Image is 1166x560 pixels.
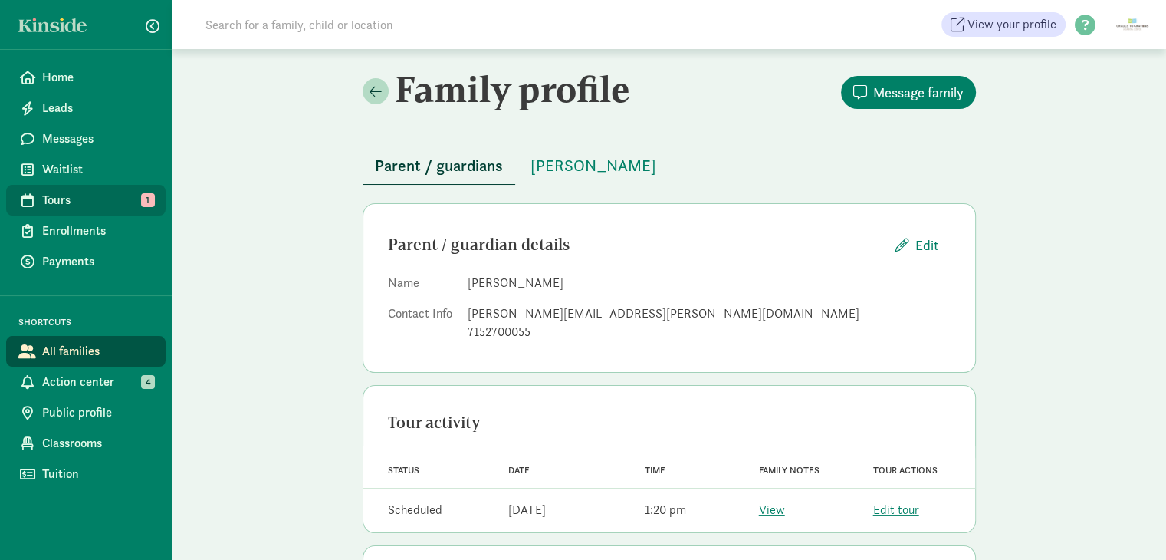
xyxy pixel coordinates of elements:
iframe: Chat Widget [1089,486,1166,560]
a: Leads [6,93,166,124]
span: All families [42,342,153,361]
a: Public profile [6,397,166,428]
span: Time [645,465,665,476]
h2: Family profile [363,68,666,110]
span: Enrollments [42,222,153,240]
span: Action center [42,373,153,391]
button: [PERSON_NAME] [518,147,668,184]
span: [PERSON_NAME] [530,153,656,178]
a: Tuition [6,459,166,489]
span: Status [388,465,419,476]
span: 1 [141,193,155,207]
div: [DATE] [507,501,545,519]
a: Messages [6,124,166,154]
span: Tours [42,191,153,209]
button: Parent / guardians [363,147,515,185]
span: Home [42,68,153,87]
span: Edit [915,235,938,255]
a: Action center 4 [6,367,166,397]
a: Edit tour [873,502,919,518]
span: Public profile [42,404,153,422]
div: [PERSON_NAME][EMAIL_ADDRESS][PERSON_NAME][DOMAIN_NAME] [468,305,951,323]
span: Payments [42,252,153,271]
a: All families [6,336,166,367]
button: Message family [841,76,976,109]
a: Waitlist [6,154,166,185]
a: Classrooms [6,428,166,459]
button: Edit [883,229,951,262]
span: Message family [873,82,964,103]
span: Leads [42,99,153,117]
a: Home [6,62,166,93]
span: Date [507,465,529,476]
span: Parent / guardians [375,153,503,178]
dt: Contact Info [388,305,455,348]
div: Parent / guardian details [388,232,883,257]
div: Scheduled [388,501,442,519]
span: View your profile [967,15,1056,34]
span: 4 [141,375,155,389]
dt: Name [388,274,455,298]
div: Tour activity [388,410,951,435]
div: 7152700055 [468,323,951,341]
span: Family notes [759,465,819,476]
span: Waitlist [42,160,153,179]
div: 1:20 pm [645,501,686,519]
a: Tours 1 [6,185,166,216]
span: Classrooms [42,434,153,453]
a: View [759,502,785,518]
a: View your profile [941,12,1066,37]
span: Messages [42,130,153,148]
a: [PERSON_NAME] [518,157,668,175]
a: Payments [6,246,166,277]
dd: [PERSON_NAME] [468,274,951,292]
input: Search for a family, child or location [196,9,626,40]
a: Parent / guardians [363,157,515,175]
a: Enrollments [6,216,166,246]
span: Tour actions [873,465,938,476]
span: Tuition [42,465,153,483]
